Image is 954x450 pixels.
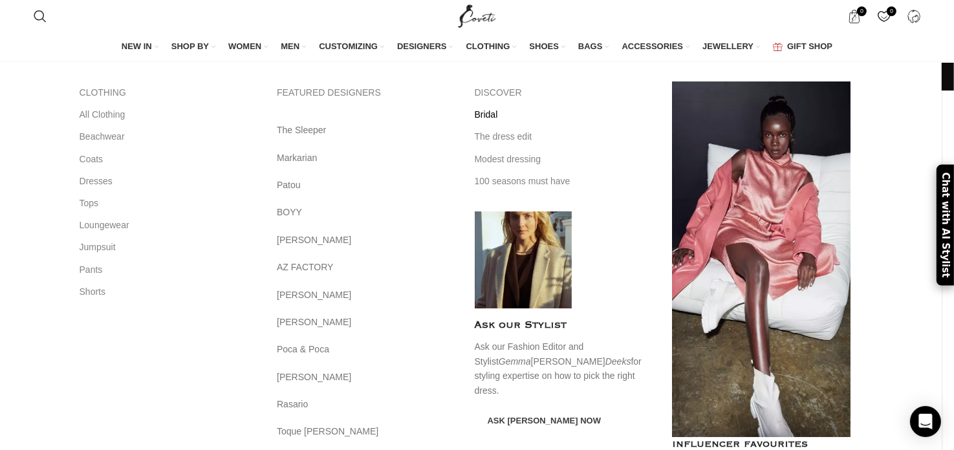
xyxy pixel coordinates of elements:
[27,3,53,29] a: Search
[475,407,614,434] a: Ask [PERSON_NAME] now
[80,281,258,303] a: Shorts
[871,3,897,29] div: My Wishlist
[475,103,653,125] a: Bridal
[277,123,455,137] a: The Sleeper
[80,103,258,125] a: All Clothing
[80,214,258,236] a: Loungewear
[80,259,258,281] a: Pants
[499,356,531,367] em: Gemma
[672,81,851,437] a: Banner link
[171,41,209,52] span: SHOP BY
[622,41,684,52] span: ACCESSORIES
[702,41,753,52] span: JEWELLERY
[277,397,455,411] a: Rasario
[397,34,453,61] a: DESIGNERS
[455,10,499,21] a: Site logo
[277,424,455,438] a: Toque [PERSON_NAME]
[841,3,867,29] a: 0
[475,318,653,333] h4: Ask our Stylist
[122,41,152,52] span: NEW IN
[397,41,447,52] span: DESIGNERS
[281,41,299,52] span: MEN
[277,315,455,329] a: [PERSON_NAME]
[475,148,653,170] a: Modest dressing
[122,34,158,61] a: NEW IN
[228,41,261,52] span: WOMEN
[857,6,867,16] span: 0
[80,148,258,170] a: Coats
[277,288,455,302] a: [PERSON_NAME]
[475,211,572,308] img: Shop by Category Coveti
[773,34,832,61] a: GIFT SHOP
[910,406,941,437] div: Open Intercom Messenger
[466,34,517,61] a: CLOTHING
[27,34,927,61] div: Main navigation
[80,236,258,258] a: Jumpsuit
[80,125,258,147] a: Beachwear
[277,178,455,192] a: Patou
[529,41,559,52] span: SHOES
[80,87,126,98] span: CLOTHING
[475,87,522,98] span: DISCOVER
[277,233,455,247] a: [PERSON_NAME]
[578,34,609,61] a: BAGS
[475,170,653,192] a: 100 seasons must have
[277,260,455,274] a: AZ FACTORY
[80,192,258,214] a: Tops
[871,3,897,29] a: 0
[605,356,631,367] em: Deeks
[887,6,896,16] span: 0
[529,34,565,61] a: SHOES
[277,205,455,219] a: BOYY
[228,34,268,61] a: WOMEN
[277,342,455,356] a: Poca & Poca
[475,339,653,398] p: Ask our Fashion Editor and Stylist [PERSON_NAME] for styling expertise on how to pick the right d...
[277,87,381,98] span: FEATURED DESIGNERS
[475,125,653,147] a: The dress edit
[466,41,510,52] span: CLOTHING
[319,34,384,61] a: CUSTOMIZING
[171,34,215,61] a: SHOP BY
[277,370,455,384] a: [PERSON_NAME]
[281,34,306,61] a: MEN
[319,41,378,52] span: CUSTOMIZING
[277,151,455,165] a: Markarian
[578,41,603,52] span: BAGS
[80,170,258,192] a: Dresses
[773,43,783,51] img: GiftBag
[787,41,832,52] span: GIFT SHOP
[622,34,690,61] a: ACCESSORIES
[702,34,760,61] a: JEWELLERY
